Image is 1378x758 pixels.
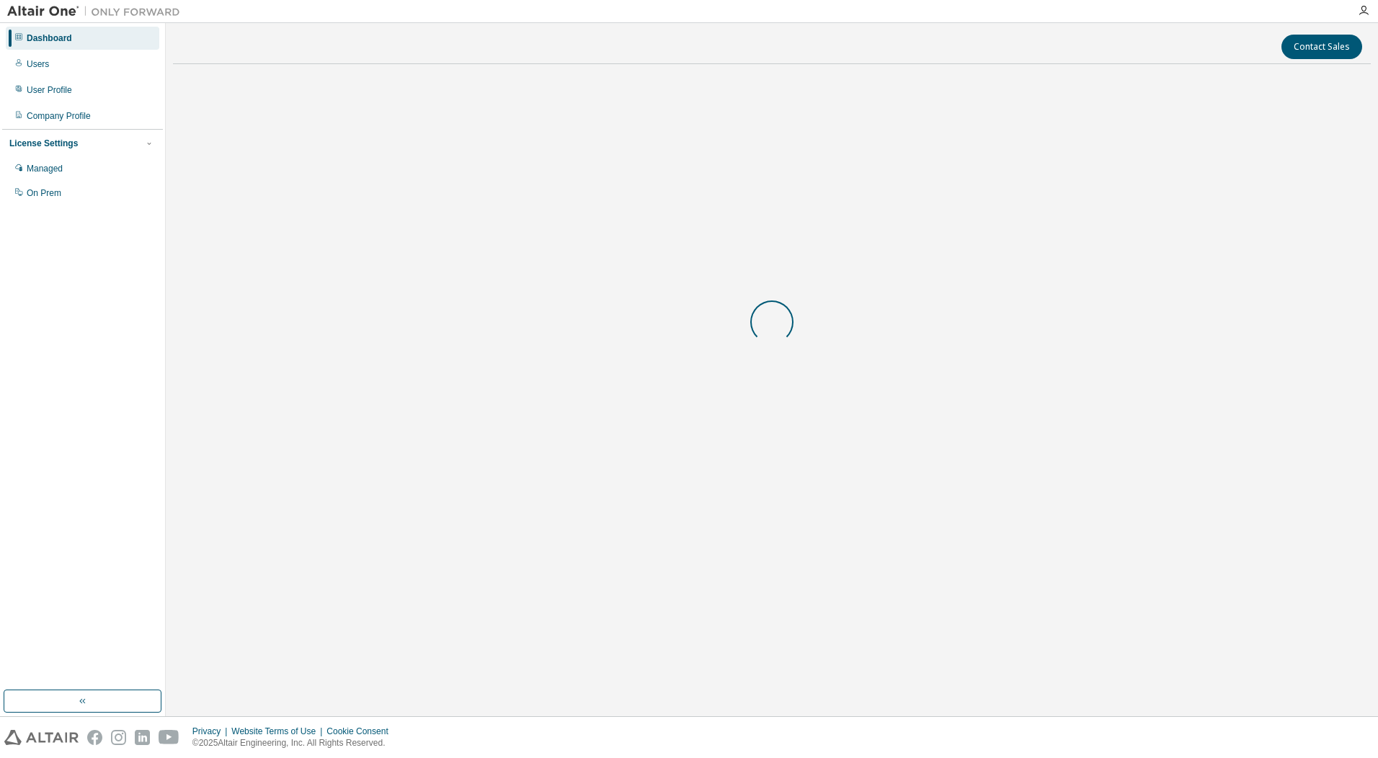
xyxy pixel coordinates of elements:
[326,726,396,737] div: Cookie Consent
[192,726,231,737] div: Privacy
[192,737,397,749] p: © 2025 Altair Engineering, Inc. All Rights Reserved.
[1281,35,1362,59] button: Contact Sales
[27,110,91,122] div: Company Profile
[27,187,61,199] div: On Prem
[27,58,49,70] div: Users
[87,730,102,745] img: facebook.svg
[135,730,150,745] img: linkedin.svg
[159,730,179,745] img: youtube.svg
[27,84,72,96] div: User Profile
[7,4,187,19] img: Altair One
[4,730,79,745] img: altair_logo.svg
[27,163,63,174] div: Managed
[111,730,126,745] img: instagram.svg
[231,726,326,737] div: Website Terms of Use
[27,32,72,44] div: Dashboard
[9,138,78,149] div: License Settings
